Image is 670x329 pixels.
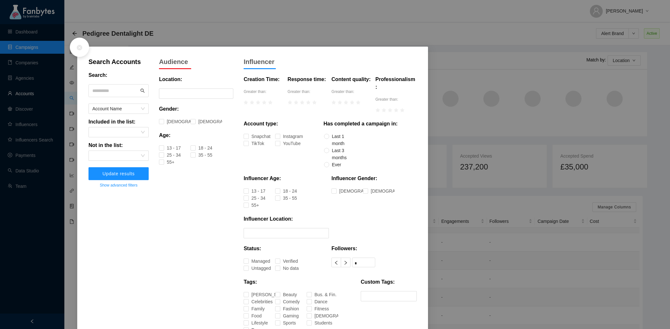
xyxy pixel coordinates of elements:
div: Gaming [283,312,288,319]
span: Account Name [92,104,145,114]
span: Last 3 months [329,147,355,161]
span: star [388,108,392,113]
div: YouTube [283,140,289,147]
div: Verified [283,258,288,265]
div: 35 - 55 [198,151,203,159]
span: star [400,108,405,113]
span: star [331,100,336,105]
div: Celebrities [251,298,258,305]
div: Dance [314,298,319,305]
span: star [306,100,311,105]
p: Greater than: [376,96,417,103]
span: Ever [329,161,344,168]
span: Update results [103,171,135,176]
div: 13 - 17 [251,187,256,195]
div: [DEMOGRAPHIC_DATA] [167,118,183,125]
div: Comedy [283,298,288,305]
div: 18 - 24 [198,144,203,151]
div: Students [314,319,320,326]
p: Influencer Gender: [331,175,377,182]
p: Location: [159,76,182,83]
div: [DEMOGRAPHIC_DATA] [314,312,331,319]
p: Account type: [244,120,278,128]
span: star [262,100,266,105]
span: star [312,100,317,105]
div: 25 - 34 [167,151,172,159]
div: No data [283,265,288,272]
p: Status: [244,245,261,252]
div: Untagged [251,265,258,272]
span: star [288,100,292,105]
div: [DEMOGRAPHIC_DATA] [198,118,215,125]
div: Fitness [314,305,319,312]
p: Has completed a campaign in: [323,120,397,128]
p: Creation Time: [244,76,280,83]
div: [PERSON_NAME] [251,291,264,298]
span: star [376,108,380,113]
span: close-circle [76,44,83,51]
p: Custom Tags: [361,278,395,286]
div: 18 - 24 [283,187,288,195]
span: star [250,100,254,105]
span: star [382,108,386,113]
span: search [140,88,145,93]
span: star [294,100,298,105]
div: Beauty [283,291,288,298]
span: left [334,260,339,265]
span: star [338,100,342,105]
p: Content quality: [331,76,371,83]
div: Fashion [283,305,288,312]
span: Last 1 month [329,133,355,147]
p: Greater than: [331,88,373,95]
div: TikTok [251,140,256,147]
p: Greater than: [288,88,329,95]
p: Response time: [288,76,326,83]
span: star [256,100,260,105]
p: Greater than: [244,88,285,95]
p: Tags: [244,278,257,286]
span: Show advanced filters [100,182,137,188]
div: 35 - 55 [283,195,288,202]
div: Bus. & Fin. [314,291,322,298]
button: Show advanced filters [88,180,149,190]
span: star [350,100,354,105]
div: Sports [283,319,287,326]
div: 25 - 34 [251,195,256,202]
div: 55+ [167,159,169,166]
div: Managed [251,258,257,265]
p: Gender: [159,105,179,113]
p: Professionalism: [376,76,417,91]
div: [DEMOGRAPHIC_DATA] [339,187,356,195]
div: 55+ [251,202,254,209]
div: Lifestyle [251,319,257,326]
span: right [343,260,348,265]
div: Snapchat [251,133,258,140]
span: star [344,100,348,105]
span: star [268,100,273,105]
div: Food [251,312,255,319]
div: Instagram [283,133,290,140]
span: star [244,100,248,105]
span: star [356,100,360,105]
p: Influencer Location: [244,215,293,223]
span: star [300,100,304,105]
span: star [394,108,398,113]
p: Influencer Age: [244,175,281,182]
button: Update results [88,167,149,180]
p: Search: [88,71,107,79]
div: 13 - 17 [167,144,172,151]
p: Age: [159,132,171,139]
p: Followers: [331,245,357,252]
div: Family [251,305,256,312]
div: [DEMOGRAPHIC_DATA] [371,187,387,195]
